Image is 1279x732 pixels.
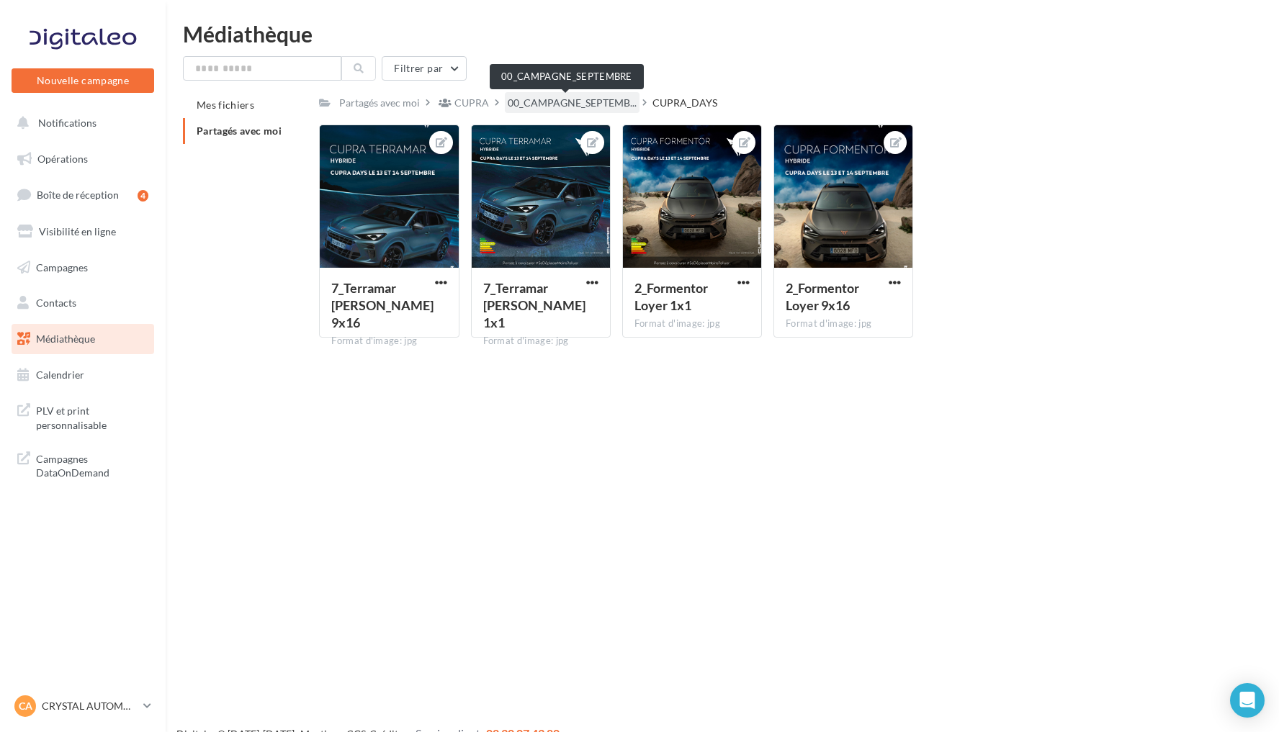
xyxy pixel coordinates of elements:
[652,96,717,110] div: CUPRA_DAYS
[382,56,467,81] button: Filtrer par
[483,335,598,348] div: Format d'image: jpg
[483,280,585,330] span: 7_Terramar Loyer 1x1
[339,96,420,110] div: Partagés avec moi
[9,443,157,486] a: Campagnes DataOnDemand
[9,324,157,354] a: Médiathèque
[786,280,859,313] span: 2_Formentor Loyer 9x16
[634,317,750,330] div: Format d'image: jpg
[38,117,97,129] span: Notifications
[454,96,489,110] div: CUPRA
[197,99,254,111] span: Mes fichiers
[9,108,151,138] button: Notifications
[490,64,644,89] div: 00_CAMPAGNE_SEPTEMBRE
[331,280,434,330] span: 7_Terramar Loyer 9x16
[9,395,157,438] a: PLV et print personnalisable
[9,217,157,247] a: Visibilité en ligne
[36,369,84,381] span: Calendrier
[36,261,88,273] span: Campagnes
[12,68,154,93] button: Nouvelle campagne
[36,297,76,309] span: Contacts
[36,449,148,480] span: Campagnes DataOnDemand
[9,253,157,283] a: Campagnes
[508,96,637,110] span: 00_CAMPAGNE_SEPTEMB...
[19,699,32,713] span: CA
[37,189,119,201] span: Boîte de réception
[1230,683,1265,718] div: Open Intercom Messenger
[36,401,148,432] span: PLV et print personnalisable
[786,317,901,330] div: Format d'image: jpg
[39,225,116,238] span: Visibilité en ligne
[9,179,157,210] a: Boîte de réception4
[331,335,446,348] div: Format d'image: jpg
[9,360,157,390] a: Calendrier
[9,288,157,318] a: Contacts
[12,692,154,720] a: CA CRYSTAL AUTOMOBILES
[634,280,708,313] span: 2_Formentor Loyer 1x1
[183,23,1262,45] div: Médiathèque
[9,144,157,174] a: Opérations
[36,333,95,345] span: Médiathèque
[138,190,148,202] div: 4
[197,125,282,137] span: Partagés avec moi
[37,153,88,165] span: Opérations
[42,699,138,713] p: CRYSTAL AUTOMOBILES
